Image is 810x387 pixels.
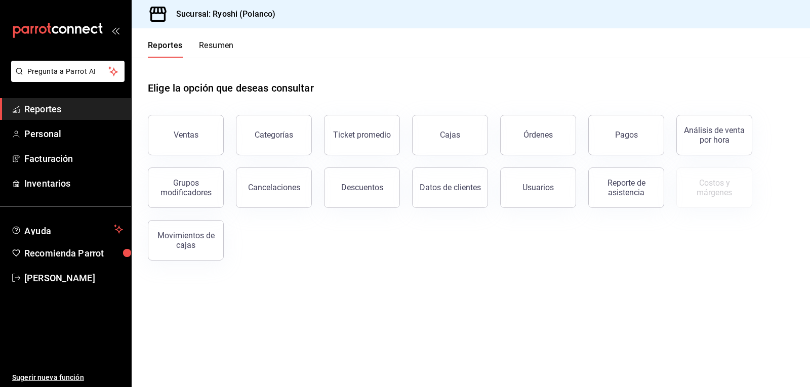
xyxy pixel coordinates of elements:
button: Reporte de asistencia [588,167,664,208]
button: Usuarios [500,167,576,208]
span: Facturación [24,152,123,165]
span: Inventarios [24,177,123,190]
h3: Sucursal: Ryoshi (Polanco) [168,8,275,20]
button: Grupos modificadores [148,167,224,208]
div: Órdenes [523,130,553,140]
button: Pagos [588,115,664,155]
div: Usuarios [522,183,554,192]
button: Pregunta a Parrot AI [11,61,125,82]
div: Grupos modificadores [154,178,217,197]
button: open_drawer_menu [111,26,119,34]
div: Descuentos [341,183,383,192]
div: Pagos [615,130,638,140]
div: Movimientos de cajas [154,231,217,250]
button: Datos de clientes [412,167,488,208]
a: Cajas [412,115,488,155]
button: Ventas [148,115,224,155]
button: Órdenes [500,115,576,155]
div: navigation tabs [148,40,234,58]
a: Pregunta a Parrot AI [7,73,125,84]
div: Costos y márgenes [683,178,746,197]
button: Reportes [148,40,183,58]
button: Cancelaciones [236,167,312,208]
button: Movimientos de cajas [148,220,224,261]
span: [PERSON_NAME] [24,271,123,285]
h1: Elige la opción que deseas consultar [148,80,314,96]
div: Cancelaciones [248,183,300,192]
span: Ayuda [24,223,110,235]
button: Descuentos [324,167,400,208]
button: Categorías [236,115,312,155]
div: Análisis de venta por hora [683,125,746,145]
div: Categorías [255,130,293,140]
span: Sugerir nueva función [12,372,123,383]
button: Resumen [199,40,234,58]
div: Ventas [174,130,198,140]
button: Ticket promedio [324,115,400,155]
div: Ticket promedio [333,130,391,140]
span: Reportes [24,102,123,116]
span: Personal [24,127,123,141]
button: Análisis de venta por hora [676,115,752,155]
div: Datos de clientes [420,183,481,192]
span: Recomienda Parrot [24,246,123,260]
span: Pregunta a Parrot AI [27,66,109,77]
div: Cajas [440,129,461,141]
div: Reporte de asistencia [595,178,658,197]
button: Contrata inventarios para ver este reporte [676,167,752,208]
